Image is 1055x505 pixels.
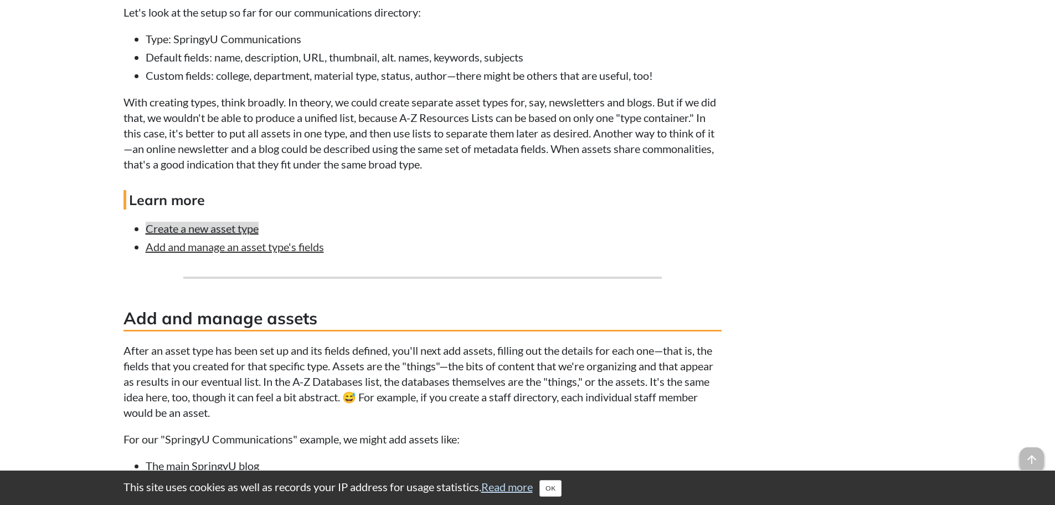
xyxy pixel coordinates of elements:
li: The main SpringyU blog [146,458,722,473]
li: Custom fields: college, department, material type, status, author—there might be others that are ... [146,68,722,83]
h3: Add and manage assets [123,307,722,331]
a: Add and manage an asset type's fields [146,240,324,253]
a: Create a new asset type [146,222,259,235]
p: With creating types, think broadly. In theory, we could create separate asset types for, say, new... [123,94,722,172]
a: Read more [481,480,533,493]
button: Close [539,480,562,497]
span: arrow_upward [1020,447,1044,472]
p: After an asset type has been set up and its fields defined, you'll next add assets, filling out t... [123,343,722,420]
li: Default fields: name, description, URL, thumbnail, alt. names, keywords, subjects [146,49,722,65]
div: This site uses cookies as well as records your IP address for usage statistics. [112,479,943,497]
a: arrow_upward [1020,448,1044,462]
p: Let's look at the setup so far for our communications directory: [123,4,722,20]
h4: Learn more [123,190,722,210]
p: For our "SpringyU Communications" example, we might add assets like: [123,431,722,447]
li: Type: SpringyU Communications [146,31,722,47]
